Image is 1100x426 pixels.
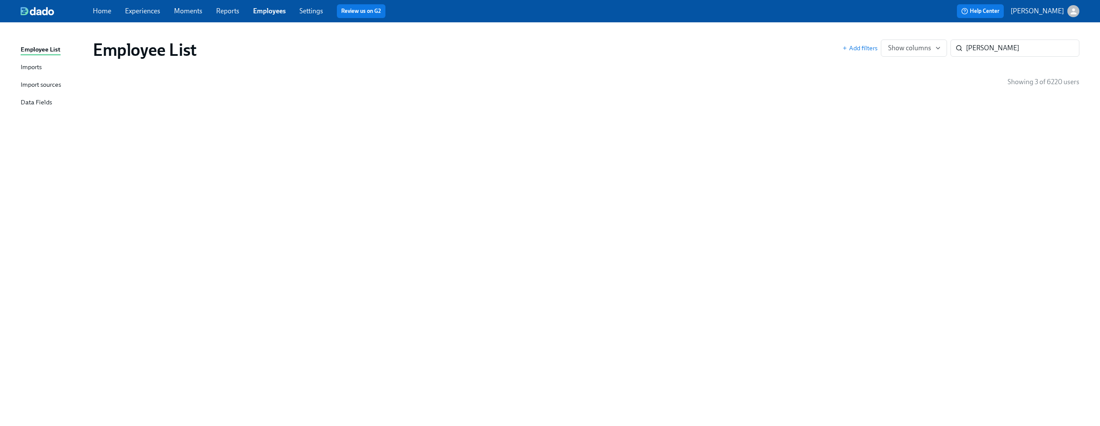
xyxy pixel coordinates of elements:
a: Import sources [21,80,86,91]
a: Settings [299,7,323,15]
img: dado [21,7,54,15]
a: Data Fields [21,97,86,108]
input: Search by name [966,40,1079,57]
div: Employee List [21,45,61,55]
a: Review us on G2 [341,7,381,15]
button: Help Center [957,4,1004,18]
a: Employee List [21,45,86,55]
div: Import sources [21,80,61,91]
div: Data Fields [21,97,52,108]
span: Show columns [888,44,940,52]
h1: Employee List [93,40,197,60]
button: Review us on G2 [337,4,385,18]
a: Experiences [125,7,160,15]
a: Moments [174,7,202,15]
a: Imports [21,62,86,73]
a: Employees [253,7,286,15]
p: Showing 3 of 6220 users [1008,77,1079,87]
button: [PERSON_NAME] [1011,5,1079,17]
p: [PERSON_NAME] [1011,6,1064,16]
a: Reports [216,7,239,15]
div: Imports [21,62,42,73]
button: Show columns [881,40,947,57]
span: Help Center [961,7,999,15]
a: dado [21,7,93,15]
button: Add filters [842,44,877,52]
a: Home [93,7,111,15]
